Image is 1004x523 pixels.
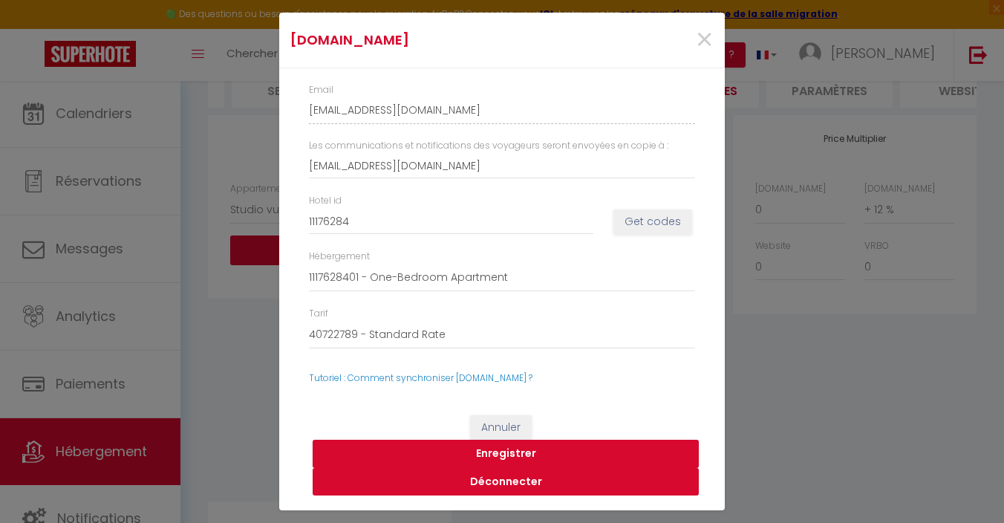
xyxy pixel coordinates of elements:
[695,18,714,62] span: ×
[309,250,370,264] label: Hébergement
[313,440,699,468] button: Enregistrer
[695,25,714,56] button: Close
[613,209,692,235] button: Get codes
[290,30,566,51] h4: [DOMAIN_NAME]
[12,6,56,51] button: Ouvrir le widget de chat LiveChat
[309,83,333,97] label: Email
[313,468,699,496] button: Déconnecter
[309,307,328,321] label: Tarif
[309,371,532,384] a: Tutoriel : Comment synchroniser [DOMAIN_NAME] ?
[309,139,668,153] label: Les communications et notifications des voyageurs seront envoyées en copie à :
[470,415,532,441] button: Annuler
[309,194,342,208] label: Hotel id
